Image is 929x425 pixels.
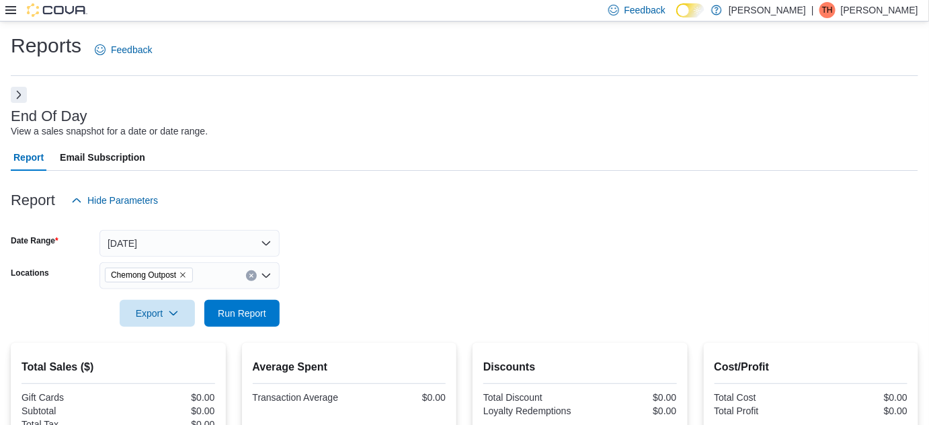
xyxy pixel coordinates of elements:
input: Dark Mode [676,3,704,17]
h2: Discounts [483,359,677,375]
div: $0.00 [583,405,677,416]
div: Subtotal [22,405,116,416]
span: Report [13,144,44,171]
div: $0.00 [121,405,215,416]
h2: Average Spent [253,359,446,375]
button: Run Report [204,300,280,327]
h2: Cost/Profit [715,359,908,375]
span: Hide Parameters [87,194,158,207]
div: $0.00 [583,392,677,403]
p: [PERSON_NAME] [841,2,918,18]
label: Date Range [11,235,58,246]
div: Gift Cards [22,392,116,403]
button: Open list of options [261,270,272,281]
button: [DATE] [99,230,280,257]
span: TH [822,2,833,18]
div: Total Discount [483,392,577,403]
div: View a sales snapshot for a date or date range. [11,124,208,139]
div: Tim Hales [819,2,836,18]
button: Hide Parameters [66,187,163,214]
p: [PERSON_NAME] [729,2,806,18]
div: $0.00 [121,392,215,403]
span: Chemong Outpost [105,268,193,282]
button: Export [120,300,195,327]
span: Feedback [624,3,665,17]
h1: Reports [11,32,81,59]
span: Dark Mode [676,17,677,18]
div: $0.00 [352,392,446,403]
div: Transaction Average [253,392,347,403]
img: Cova [27,3,87,17]
h2: Total Sales ($) [22,359,215,375]
button: Clear input [246,270,257,281]
div: $0.00 [813,392,907,403]
p: | [811,2,814,18]
h3: Report [11,192,55,208]
div: $0.00 [813,405,907,416]
span: Chemong Outpost [111,268,176,282]
label: Locations [11,268,49,278]
div: Loyalty Redemptions [483,405,577,416]
h3: End Of Day [11,108,87,124]
a: Feedback [89,36,157,63]
span: Feedback [111,43,152,56]
span: Run Report [218,307,266,320]
button: Remove Chemong Outpost from selection in this group [179,271,187,279]
span: Email Subscription [60,144,145,171]
span: Export [128,300,187,327]
div: Total Cost [715,392,809,403]
div: Total Profit [715,405,809,416]
button: Next [11,87,27,103]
